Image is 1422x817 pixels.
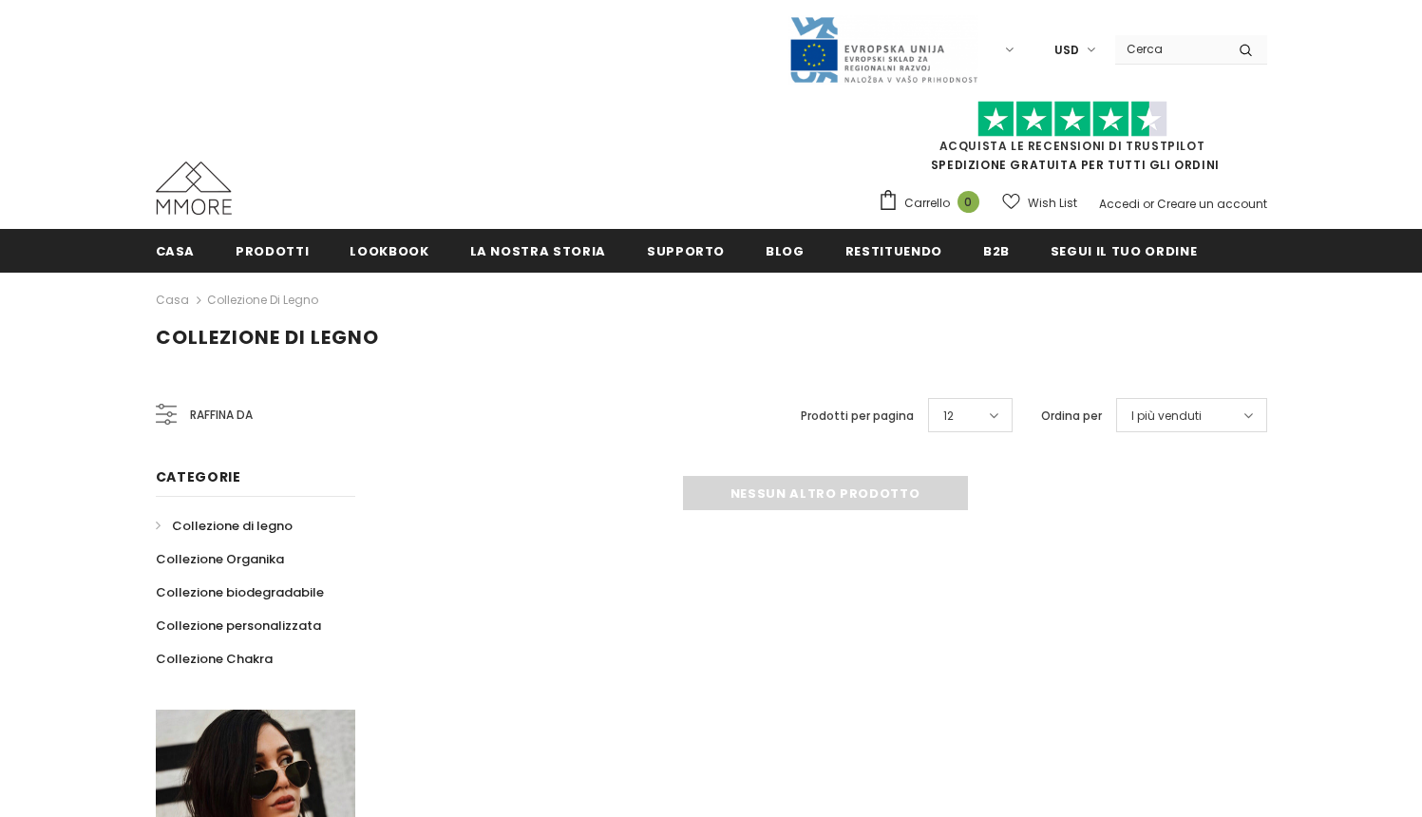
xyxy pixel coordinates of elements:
[172,517,293,535] span: Collezione di legno
[156,583,324,601] span: Collezione biodegradabile
[904,194,950,213] span: Carrello
[156,542,284,576] a: Collezione Organika
[878,189,989,218] a: Carrello 0
[190,405,253,426] span: Raffina da
[156,650,273,668] span: Collezione Chakra
[350,242,428,260] span: Lookbook
[470,229,606,272] a: La nostra storia
[156,617,321,635] span: Collezione personalizzata
[647,242,725,260] span: supporto
[943,407,954,426] span: 12
[236,229,309,272] a: Prodotti
[236,242,309,260] span: Prodotti
[983,242,1010,260] span: B2B
[156,229,196,272] a: Casa
[350,229,428,272] a: Lookbook
[878,109,1267,173] span: SPEDIZIONE GRATUITA PER TUTTI GLI ORDINI
[845,242,942,260] span: Restituendo
[156,467,241,486] span: Categorie
[470,242,606,260] span: La nostra storia
[788,41,978,57] a: Javni Razpis
[983,229,1010,272] a: B2B
[1157,196,1267,212] a: Creare un account
[207,292,318,308] a: Collezione di legno
[1131,407,1202,426] span: I più venduti
[156,289,189,312] a: Casa
[1051,242,1197,260] span: Segui il tuo ordine
[1143,196,1154,212] span: or
[939,138,1205,154] a: Acquista le recensioni di TrustPilot
[1115,35,1224,63] input: Search Site
[766,242,805,260] span: Blog
[156,609,321,642] a: Collezione personalizzata
[766,229,805,272] a: Blog
[1028,194,1077,213] span: Wish List
[1051,229,1197,272] a: Segui il tuo ordine
[1054,41,1079,60] span: USD
[1041,407,1102,426] label: Ordina per
[156,242,196,260] span: Casa
[845,229,942,272] a: Restituendo
[788,15,978,85] img: Javni Razpis
[156,642,273,675] a: Collezione Chakra
[1099,196,1140,212] a: Accedi
[1002,186,1077,219] a: Wish List
[156,550,284,568] span: Collezione Organika
[957,191,979,213] span: 0
[156,324,379,351] span: Collezione di legno
[977,101,1167,138] img: Fidati di Pilot Stars
[647,229,725,272] a: supporto
[156,161,232,215] img: Casi MMORE
[156,509,293,542] a: Collezione di legno
[156,576,324,609] a: Collezione biodegradabile
[801,407,914,426] label: Prodotti per pagina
